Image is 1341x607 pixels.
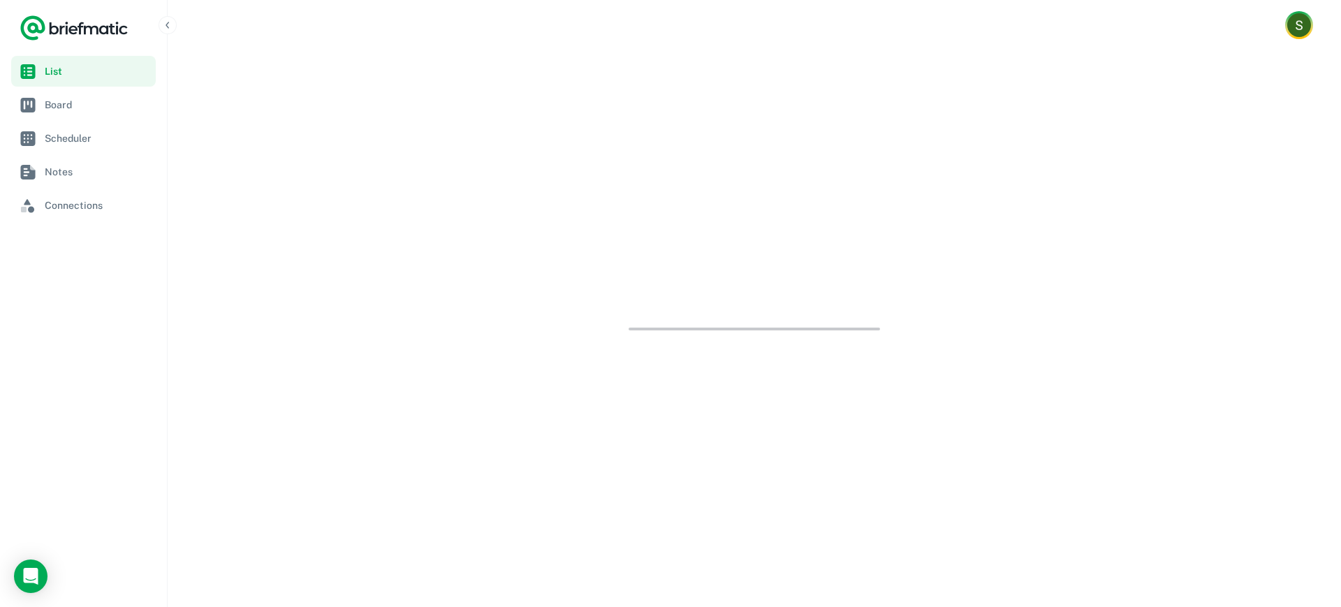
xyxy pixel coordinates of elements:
a: Scheduler [11,123,156,154]
a: Logo [20,14,129,42]
a: Board [11,89,156,120]
a: Connections [11,190,156,221]
span: Board [45,97,150,112]
img: Shaun Symchyck [1287,13,1311,37]
a: List [11,56,156,87]
span: List [45,64,150,79]
div: Load Chat [14,560,47,593]
button: Account button [1285,11,1313,39]
a: Notes [11,156,156,187]
span: Scheduler [45,131,150,146]
span: Notes [45,164,150,180]
span: Connections [45,198,150,213]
